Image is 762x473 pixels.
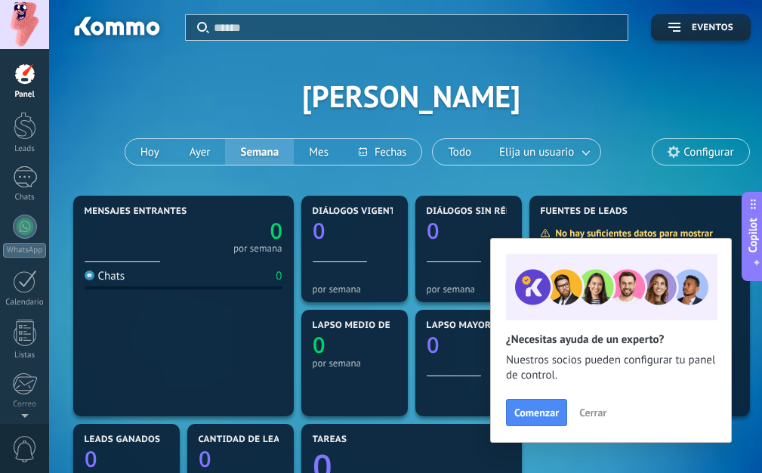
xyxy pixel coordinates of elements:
[276,269,282,283] div: 0
[344,139,421,165] button: Fechas
[514,407,559,418] span: Comenzar
[683,146,733,159] span: Configurar
[313,357,396,369] div: por semana
[313,283,396,295] div: por semana
[3,90,47,100] div: Panel
[427,330,440,360] text: 0
[313,330,325,360] text: 0
[233,245,282,252] div: por semana
[85,206,187,217] span: Mensajes entrantes
[427,206,533,217] span: Diálogos sin réplica
[3,144,47,154] div: Leads
[506,353,716,383] span: Nuestros socios pueden configurar tu panel de control.
[225,139,294,165] button: Semana
[692,23,733,33] span: Eventos
[506,399,567,426] button: Comenzar
[486,139,600,165] button: Elija un usuario
[579,407,606,418] span: Cerrar
[496,142,577,162] span: Elija un usuario
[3,400,47,410] div: Correo
[433,139,486,165] button: Todo
[572,401,613,424] button: Cerrar
[3,243,46,258] div: WhatsApp
[3,351,47,360] div: Listas
[313,216,325,246] text: 0
[313,320,432,331] span: Lapso medio de réplica
[427,320,547,331] span: Lapso mayor de réplica
[184,216,282,246] a: 0
[199,434,334,445] span: Cantidad de leads activos
[506,332,716,347] h2: ¿Necesitas ayuda de un experto?
[427,216,440,246] text: 0
[651,14,751,41] button: Eventos
[541,206,628,217] span: Fuentes de leads
[3,298,47,308] div: Calendario
[85,271,94,280] img: Chats
[313,206,407,217] span: Diálogos vigentes
[540,227,723,240] div: No hay suficientes datos para mostrar
[313,434,347,445] span: Tareas
[427,283,511,295] div: por semana
[174,139,226,165] button: Ayer
[85,269,125,283] div: Chats
[745,218,760,253] span: Copilot
[3,193,47,202] div: Chats
[294,139,344,165] button: Mes
[125,139,174,165] button: Hoy
[85,434,161,445] span: Leads ganados
[270,216,282,246] text: 0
